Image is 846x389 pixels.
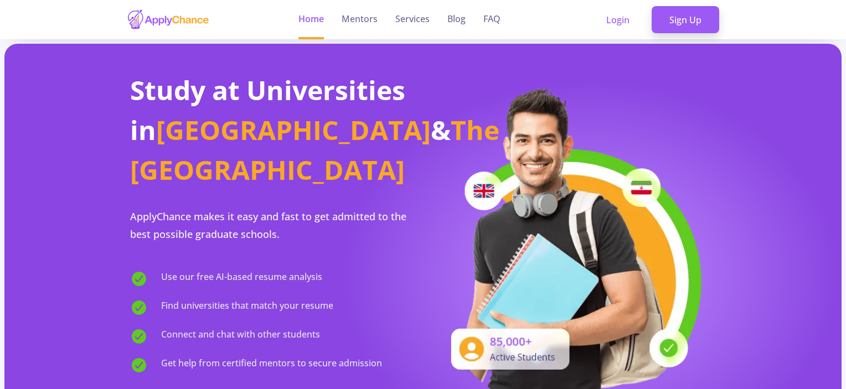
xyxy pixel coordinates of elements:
span: Study at Universities in [130,72,405,148]
a: Sign Up [652,6,719,34]
span: & [431,112,451,148]
img: applychance logo [127,9,210,30]
a: Login [589,6,647,34]
span: Connect and chat with other students [161,328,320,345]
span: ApplyChance makes it easy and fast to get admitted to the best possible graduate schools. [130,210,406,241]
span: Use our free AI-based resume analysis [161,270,322,288]
span: Get help from certified mentors to secure admission [161,356,382,374]
span: Find universities that match your resume [161,299,333,317]
span: [GEOGRAPHIC_DATA] [156,112,431,148]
